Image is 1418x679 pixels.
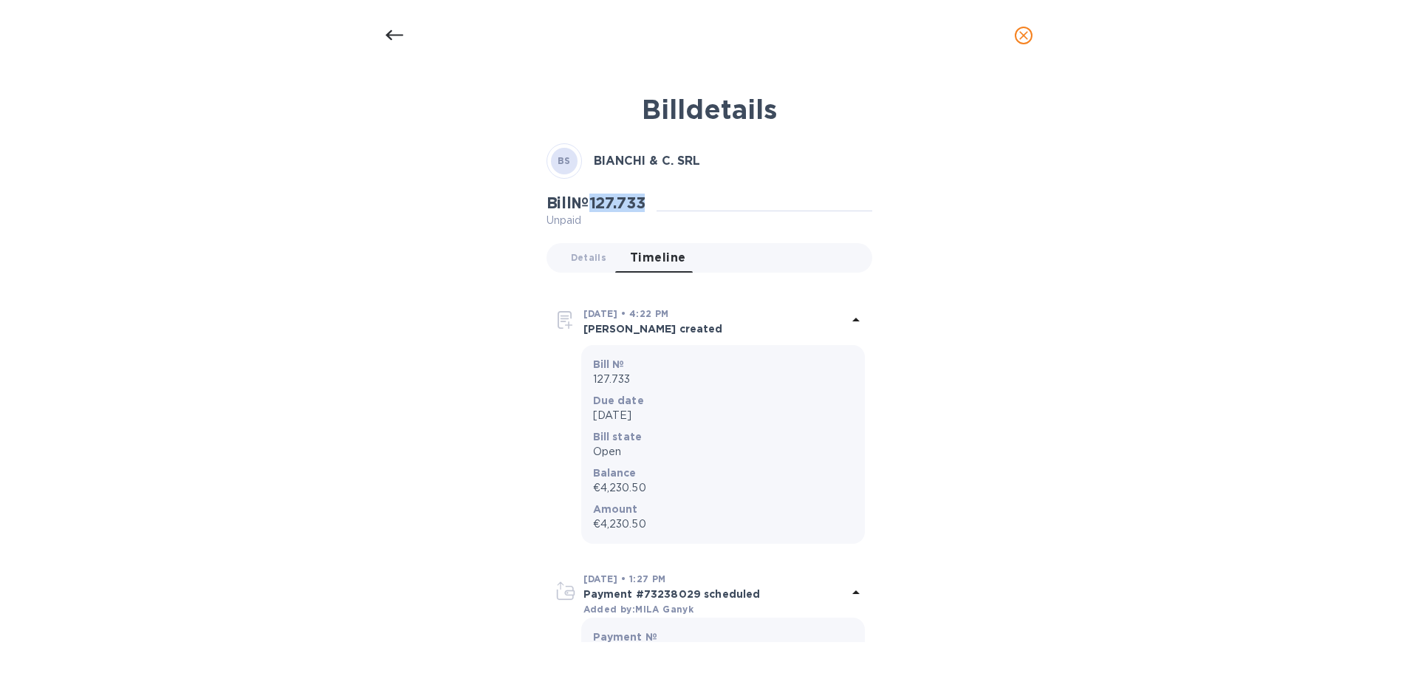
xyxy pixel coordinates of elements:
[558,155,571,166] b: BS
[571,250,606,265] span: Details
[583,321,847,336] p: [PERSON_NAME] created
[642,93,777,126] b: Bill details
[583,604,694,615] b: Added by: MILA Ganyk
[593,503,638,515] b: Amount
[554,298,865,345] div: [DATE] • 4:22 PM[PERSON_NAME] created
[593,480,853,496] p: €4,230.50
[594,154,700,168] b: BIANCHI & C. SRL
[593,358,625,370] b: Bill №
[583,308,669,319] b: [DATE] • 4:22 PM
[593,408,853,423] p: [DATE]
[593,444,853,460] p: Open
[583,573,666,584] b: [DATE] • 1:27 PM
[593,467,637,479] b: Balance
[593,431,643,443] b: Bill state
[593,395,644,406] b: Due date
[593,372,853,387] p: 127.733
[547,194,645,212] h2: Bill № 127.733
[1006,18,1041,53] button: close
[554,570,865,618] div: [DATE] • 1:27 PMPayment #73238029 scheduledAdded by:MILA Ganyk
[630,248,686,268] span: Timeline
[583,587,847,601] p: Payment #73238029 scheduled
[593,631,657,643] b: Payment №
[593,516,853,532] p: €4,230.50
[547,213,645,228] p: Unpaid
